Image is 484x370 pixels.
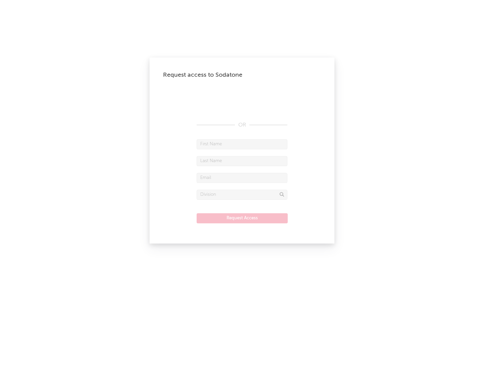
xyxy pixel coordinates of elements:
div: OR [197,121,287,129]
input: Last Name [197,156,287,166]
input: Division [197,190,287,200]
input: Email [197,173,287,183]
div: Request access to Sodatone [163,71,321,79]
button: Request Access [197,213,288,223]
input: First Name [197,139,287,149]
